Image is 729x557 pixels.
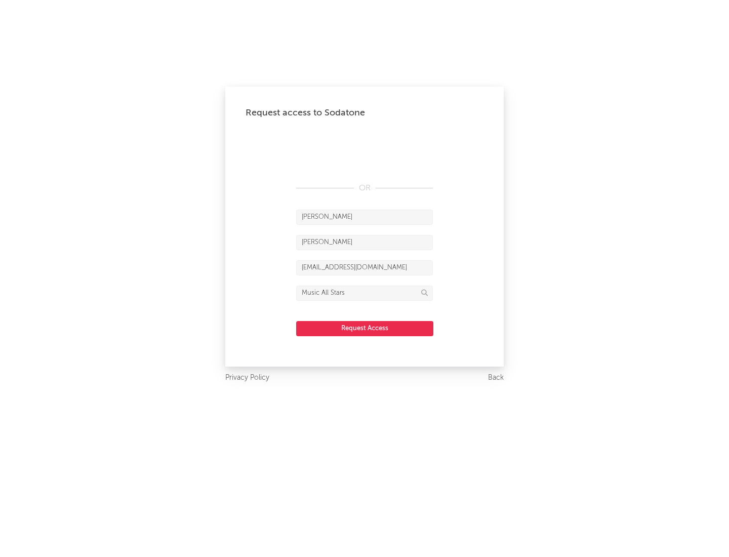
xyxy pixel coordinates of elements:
div: Request access to Sodatone [246,107,483,119]
div: OR [296,182,433,194]
a: Back [488,372,504,384]
a: Privacy Policy [225,372,269,384]
input: Last Name [296,235,433,250]
input: Email [296,260,433,275]
input: Division [296,286,433,301]
input: First Name [296,210,433,225]
button: Request Access [296,321,433,336]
